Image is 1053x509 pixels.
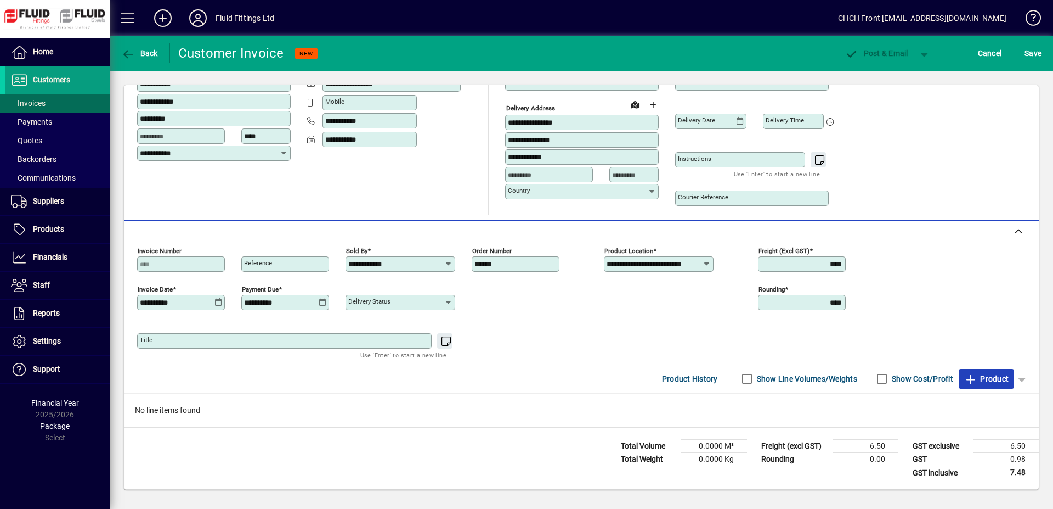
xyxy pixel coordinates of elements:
[33,253,67,261] span: Financials
[681,440,747,453] td: 0.0000 M³
[975,43,1005,63] button: Cancel
[959,369,1014,389] button: Product
[11,155,56,164] span: Backorders
[121,49,158,58] span: Back
[5,300,110,327] a: Reports
[325,98,344,105] mat-label: Mobile
[755,373,857,384] label: Show Line Volumes/Weights
[33,309,60,317] span: Reports
[5,328,110,355] a: Settings
[626,96,644,113] a: View on map
[5,244,110,271] a: Financials
[662,370,718,388] span: Product History
[11,118,52,126] span: Payments
[11,174,76,182] span: Communications
[33,225,64,233] span: Products
[758,247,809,255] mat-label: Freight (excl GST)
[604,247,653,255] mat-label: Product location
[346,247,367,255] mat-label: Sold by
[907,466,973,480] td: GST inclusive
[864,49,869,58] span: P
[973,440,1039,453] td: 6.50
[5,169,110,187] a: Communications
[124,394,1039,427] div: No line items found
[615,453,681,466] td: Total Weight
[216,9,274,27] div: Fluid Fittings Ltd
[140,336,152,344] mat-label: Title
[5,94,110,113] a: Invoices
[890,373,953,384] label: Show Cost/Profit
[33,47,53,56] span: Home
[766,116,804,124] mat-label: Delivery time
[681,453,747,466] td: 0.0000 Kg
[758,286,785,293] mat-label: Rounding
[756,453,833,466] td: Rounding
[138,286,173,293] mat-label: Invoice date
[244,259,272,267] mat-label: Reference
[360,349,446,361] mat-hint: Use 'Enter' to start a new line
[5,38,110,66] a: Home
[658,369,722,389] button: Product History
[5,131,110,150] a: Quotes
[299,50,313,57] span: NEW
[907,440,973,453] td: GST exclusive
[1017,2,1039,38] a: Knowledge Base
[5,272,110,299] a: Staff
[180,8,216,28] button: Profile
[110,43,170,63] app-page-header-button: Back
[838,9,1006,27] div: CHCH Front [EMAIL_ADDRESS][DOMAIN_NAME]
[40,422,70,430] span: Package
[5,216,110,243] a: Products
[678,193,728,201] mat-label: Courier Reference
[839,43,914,63] button: Post & Email
[11,99,46,108] span: Invoices
[644,96,661,114] button: Choose address
[1024,49,1029,58] span: S
[33,197,64,205] span: Suppliers
[833,440,898,453] td: 6.50
[5,150,110,169] a: Backorders
[734,167,820,180] mat-hint: Use 'Enter' to start a new line
[348,298,390,305] mat-label: Delivery status
[615,440,681,453] td: Total Volume
[5,188,110,215] a: Suppliers
[964,370,1009,388] span: Product
[31,399,79,407] span: Financial Year
[33,337,61,345] span: Settings
[1024,44,1041,62] span: ave
[845,49,908,58] span: ost & Email
[973,466,1039,480] td: 7.48
[33,281,50,289] span: Staff
[973,453,1039,466] td: 0.98
[1022,43,1044,63] button: Save
[33,365,60,373] span: Support
[472,247,512,255] mat-label: Order number
[178,44,284,62] div: Customer Invoice
[118,43,161,63] button: Back
[138,247,182,255] mat-label: Invoice number
[978,44,1002,62] span: Cancel
[678,155,711,163] mat-label: Instructions
[5,356,110,383] a: Support
[5,113,110,131] a: Payments
[678,116,715,124] mat-label: Delivery date
[756,440,833,453] td: Freight (excl GST)
[145,8,180,28] button: Add
[833,453,898,466] td: 0.00
[907,453,973,466] td: GST
[242,286,279,293] mat-label: Payment due
[11,136,42,145] span: Quotes
[33,75,70,84] span: Customers
[508,187,530,194] mat-label: Country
